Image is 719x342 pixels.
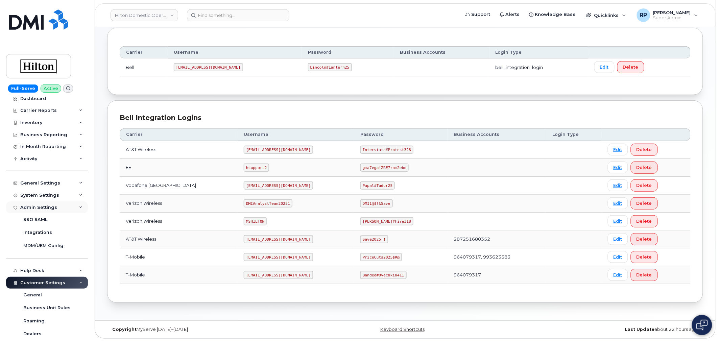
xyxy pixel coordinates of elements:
[637,254,652,260] span: Delete
[168,46,302,58] th: Username
[696,320,708,331] img: Open chat
[120,58,168,76] td: Bell
[380,327,425,332] a: Keyboard Shortcuts
[244,164,269,172] code: hsupport2
[504,327,703,332] div: about 22 hours ago
[107,327,306,332] div: MyServe [DATE]–[DATE]
[120,46,168,58] th: Carrier
[489,46,588,58] th: Login Type
[360,181,395,190] code: Papal#Tudor25
[631,162,658,174] button: Delete
[448,128,546,141] th: Business Accounts
[187,9,289,21] input: Find something...
[244,253,313,261] code: [EMAIL_ADDRESS][DOMAIN_NAME]
[637,146,652,153] span: Delete
[244,181,313,190] code: [EMAIL_ADDRESS][DOMAIN_NAME]
[448,266,546,284] td: 964079317
[608,144,628,155] a: Edit
[238,128,354,141] th: Username
[489,58,588,76] td: bell_integration_login
[120,266,238,284] td: T-Mobile
[625,327,655,332] strong: Last Update
[653,15,691,21] span: Super Admin
[594,61,615,73] a: Edit
[120,213,238,230] td: Verizon Wireless
[608,162,628,173] a: Edit
[120,128,238,141] th: Carrier
[637,182,652,189] span: Delete
[631,233,658,245] button: Delete
[354,128,448,141] th: Password
[472,11,490,18] span: Support
[308,63,352,71] code: Lincoln#Lantern25
[637,200,652,206] span: Delete
[640,11,647,19] span: RP
[112,327,137,332] strong: Copyright
[637,218,652,224] span: Delete
[120,159,238,177] td: EE
[546,128,601,141] th: Login Type
[631,144,658,156] button: Delete
[535,11,576,18] span: Knowledge Base
[506,11,520,18] span: Alerts
[525,8,581,21] a: Knowledge Base
[623,64,639,70] span: Delete
[608,197,628,209] a: Edit
[608,269,628,281] a: Edit
[120,113,691,123] div: Bell Integration Logins
[360,199,392,207] code: DMI1@$!&Save
[302,46,394,58] th: Password
[608,251,628,263] a: Edit
[360,164,409,172] code: gma7ega!ZRE7rnm2ebd
[631,269,658,281] button: Delete
[360,146,413,154] code: Interstate#Protest328
[448,230,546,248] td: 287251680352
[608,215,628,227] a: Edit
[360,217,413,225] code: [PERSON_NAME]#Fire318
[111,9,178,21] a: Hilton Domestic Operating Company Inc
[360,235,388,243] code: Save2025!!
[360,271,406,279] code: Banded#Ovechkin411
[244,199,292,207] code: DMIAnalystTeam20251
[120,195,238,213] td: Verizon Wireless
[495,8,525,21] a: Alerts
[631,215,658,227] button: Delete
[637,272,652,278] span: Delete
[631,197,658,210] button: Delete
[360,253,402,261] code: PriceCuts2025$#@
[394,46,489,58] th: Business Accounts
[244,217,267,225] code: MSHILTON
[594,13,619,18] span: Quicklinks
[631,179,658,192] button: Delete
[244,271,313,279] code: [EMAIL_ADDRESS][DOMAIN_NAME]
[120,248,238,266] td: T-Mobile
[448,248,546,266] td: 964079317, 993623583
[631,251,658,263] button: Delete
[637,164,652,171] span: Delete
[637,236,652,242] span: Delete
[632,8,703,22] div: Ryan Partack
[581,8,631,22] div: Quicklinks
[608,179,628,191] a: Edit
[461,8,495,21] a: Support
[653,10,691,15] span: [PERSON_NAME]
[120,177,238,195] td: Vodafone [GEOGRAPHIC_DATA]
[120,230,238,248] td: AT&T Wireless
[120,141,238,159] td: AT&T Wireless
[608,233,628,245] a: Edit
[174,63,243,71] code: [EMAIL_ADDRESS][DOMAIN_NAME]
[244,146,313,154] code: [EMAIL_ADDRESS][DOMAIN_NAME]
[617,61,644,73] button: Delete
[244,235,313,243] code: [EMAIL_ADDRESS][DOMAIN_NAME]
